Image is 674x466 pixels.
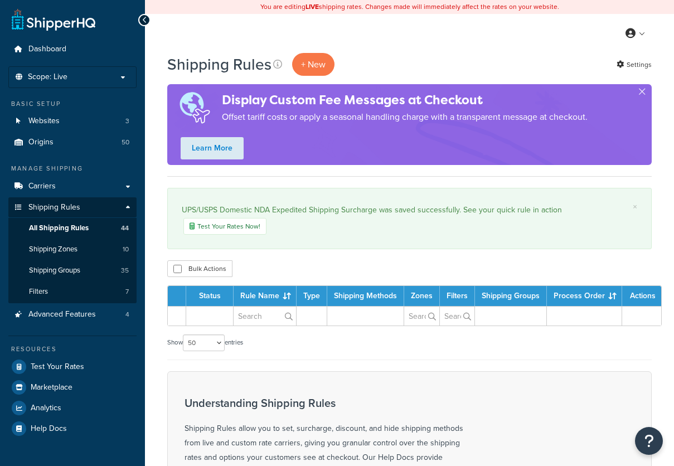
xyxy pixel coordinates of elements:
[234,307,296,326] input: Search
[167,54,271,75] h1: Shipping Rules
[8,304,137,325] li: Advanced Features
[8,39,137,60] a: Dashboard
[125,287,129,297] span: 7
[8,304,137,325] a: Advanced Features 4
[8,132,137,153] a: Origins 50
[306,2,319,12] b: LIVE
[31,383,72,392] span: Marketplace
[8,218,137,239] li: All Shipping Rules
[8,260,137,281] li: Shipping Groups
[167,334,243,351] label: Show entries
[547,286,622,306] th: Process Order
[8,357,137,377] a: Test Your Rates
[183,334,225,351] select: Showentries
[185,397,463,409] h3: Understanding Shipping Rules
[31,404,61,413] span: Analytics
[440,307,474,326] input: Search
[8,260,137,281] a: Shipping Groups 35
[404,307,439,326] input: Search
[125,310,129,319] span: 4
[8,111,137,132] li: Websites
[8,281,137,302] li: Filters
[8,281,137,302] a: Filters 7
[28,203,80,212] span: Shipping Rules
[167,260,232,277] button: Bulk Actions
[29,287,48,297] span: Filters
[8,218,137,239] a: All Shipping Rules 44
[28,116,60,126] span: Websites
[8,164,137,173] div: Manage Shipping
[8,239,137,260] a: Shipping Zones 10
[8,197,137,303] li: Shipping Rules
[123,245,129,254] span: 10
[181,137,244,159] a: Learn More
[182,202,637,235] div: UPS/USPS Domestic NDA Expedited Shipping Surcharge was saved successfully. See your quick rule in...
[121,224,129,233] span: 44
[222,109,588,125] p: Offset tariff costs or apply a seasonal handling charge with a transparent message at checkout.
[440,286,475,306] th: Filters
[8,99,137,109] div: Basic Setup
[31,424,67,434] span: Help Docs
[8,176,137,197] a: Carriers
[28,182,56,191] span: Carriers
[28,310,96,319] span: Advanced Features
[617,57,652,72] a: Settings
[8,377,137,397] a: Marketplace
[475,286,547,306] th: Shipping Groups
[622,286,661,306] th: Actions
[125,116,129,126] span: 3
[121,266,129,275] span: 35
[29,266,80,275] span: Shipping Groups
[8,344,137,354] div: Resources
[234,286,297,306] th: Rule Name
[29,224,89,233] span: All Shipping Rules
[8,398,137,418] a: Analytics
[183,218,266,235] a: Test Your Rates Now!
[8,419,137,439] a: Help Docs
[8,239,137,260] li: Shipping Zones
[297,286,327,306] th: Type
[12,8,95,31] a: ShipperHQ Home
[292,53,334,76] p: + New
[28,45,66,54] span: Dashboard
[29,245,77,254] span: Shipping Zones
[8,197,137,218] a: Shipping Rules
[8,111,137,132] a: Websites 3
[28,72,67,82] span: Scope: Live
[327,286,404,306] th: Shipping Methods
[404,286,440,306] th: Zones
[167,84,222,132] img: duties-banner-06bc72dcb5fe05cb3f9472aba00be2ae8eb53ab6f0d8bb03d382ba314ac3c341.png
[186,286,234,306] th: Status
[122,138,129,147] span: 50
[633,202,637,211] a: ×
[222,91,588,109] h4: Display Custom Fee Messages at Checkout
[28,138,54,147] span: Origins
[31,362,84,372] span: Test Your Rates
[8,132,137,153] li: Origins
[635,427,663,455] button: Open Resource Center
